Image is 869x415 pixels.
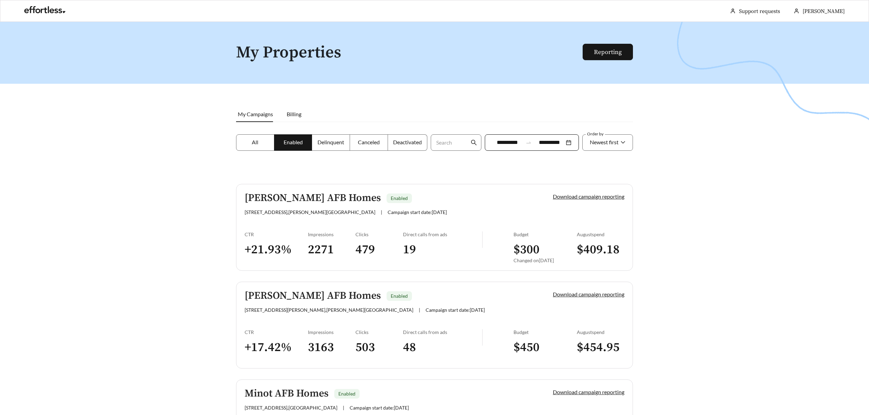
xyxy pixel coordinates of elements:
[245,340,308,355] h3: + 17.42 %
[308,242,355,257] h3: 2271
[245,388,328,399] h5: Minot AFB Homes
[577,340,624,355] h3: $ 454.95
[381,209,382,215] span: |
[308,340,355,355] h3: 3163
[284,139,303,145] span: Enabled
[388,209,447,215] span: Campaign start date: [DATE]
[514,257,577,263] div: Changed on [DATE]
[355,340,403,355] h3: 503
[236,44,583,62] h1: My Properties
[393,139,422,145] span: Deactivated
[577,329,624,335] div: August spend
[553,193,624,200] a: Download campaign reporting
[577,242,624,257] h3: $ 409.18
[245,231,308,237] div: CTR
[358,139,380,145] span: Canceled
[419,307,420,313] span: |
[403,340,482,355] h3: 48
[245,290,381,302] h5: [PERSON_NAME] AFB Homes
[514,242,577,257] h3: $ 300
[482,231,483,248] img: line
[553,389,624,395] a: Download campaign reporting
[350,405,409,411] span: Campaign start date: [DATE]
[577,231,624,237] div: August spend
[355,329,403,335] div: Clicks
[526,139,532,146] span: to
[482,329,483,346] img: line
[308,329,355,335] div: Impressions
[471,139,477,146] span: search
[252,139,258,145] span: All
[426,307,485,313] span: Campaign start date: [DATE]
[553,291,624,297] a: Download campaign reporting
[245,405,337,411] span: [STREET_ADDRESS] , [GEOGRAPHIC_DATA]
[403,242,482,257] h3: 19
[245,209,375,215] span: [STREET_ADDRESS] , [PERSON_NAME][GEOGRAPHIC_DATA]
[238,111,273,117] span: My Campaigns
[355,242,403,257] h3: 479
[308,231,355,237] div: Impressions
[236,282,633,369] a: [PERSON_NAME] AFB HomesEnabled[STREET_ADDRESS][PERSON_NAME],[PERSON_NAME][GEOGRAPHIC_DATA]|Campai...
[583,44,633,60] button: Reporting
[514,329,577,335] div: Budget
[403,231,482,237] div: Direct calls from ads
[391,293,408,299] span: Enabled
[245,192,381,204] h5: [PERSON_NAME] AFB Homes
[514,231,577,237] div: Budget
[355,231,403,237] div: Clicks
[514,340,577,355] h3: $ 450
[403,329,482,335] div: Direct calls from ads
[739,8,780,15] a: Support requests
[317,139,344,145] span: Delinquent
[343,405,344,411] span: |
[526,139,532,146] span: swap-right
[594,48,622,56] a: Reporting
[287,111,301,117] span: Billing
[245,329,308,335] div: CTR
[803,8,845,15] span: [PERSON_NAME]
[590,139,619,145] span: Newest first
[236,184,633,271] a: [PERSON_NAME] AFB HomesEnabled[STREET_ADDRESS],[PERSON_NAME][GEOGRAPHIC_DATA]|Campaign start date...
[245,307,413,313] span: [STREET_ADDRESS][PERSON_NAME] , [PERSON_NAME][GEOGRAPHIC_DATA]
[245,242,308,257] h3: + 21.93 %
[338,391,355,397] span: Enabled
[391,195,408,201] span: Enabled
